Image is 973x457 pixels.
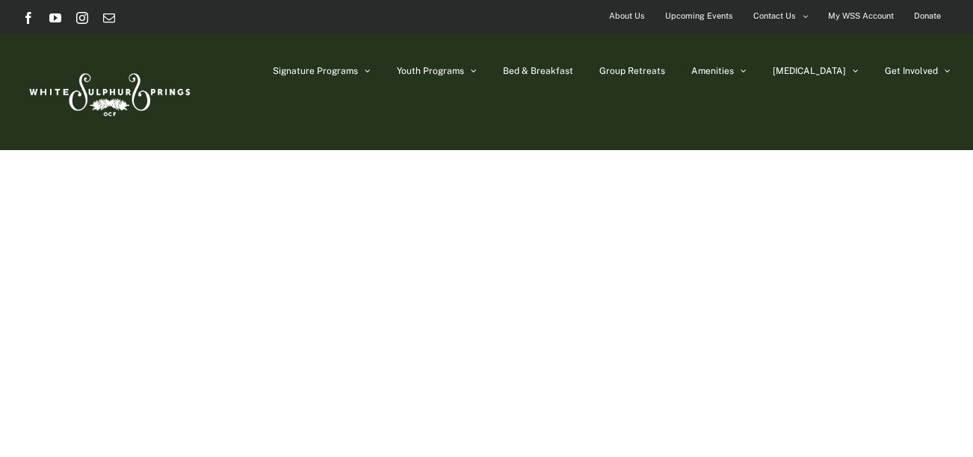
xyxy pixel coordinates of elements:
span: Upcoming Events [665,5,733,27]
a: Get Involved [885,34,951,108]
span: Youth Programs [397,66,464,75]
span: Contact Us [753,5,796,27]
a: [MEDICAL_DATA] [773,34,859,108]
a: Group Retreats [599,34,665,108]
span: Bed & Breakfast [503,66,573,75]
span: [MEDICAL_DATA] [773,66,846,75]
img: White Sulphur Springs Logo [22,57,194,127]
span: About Us [609,5,645,27]
span: My WSS Account [828,5,894,27]
span: Amenities [691,66,734,75]
a: Signature Programs [273,34,371,108]
span: Signature Programs [273,66,358,75]
a: YouTube [49,12,61,24]
a: Bed & Breakfast [503,34,573,108]
a: Amenities [691,34,747,108]
a: Facebook [22,12,34,24]
span: Donate [914,5,941,27]
a: Instagram [76,12,88,24]
a: Youth Programs [397,34,477,108]
nav: Main Menu [273,34,951,108]
span: Group Retreats [599,66,665,75]
span: Get Involved [885,66,938,75]
a: Email [103,12,115,24]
